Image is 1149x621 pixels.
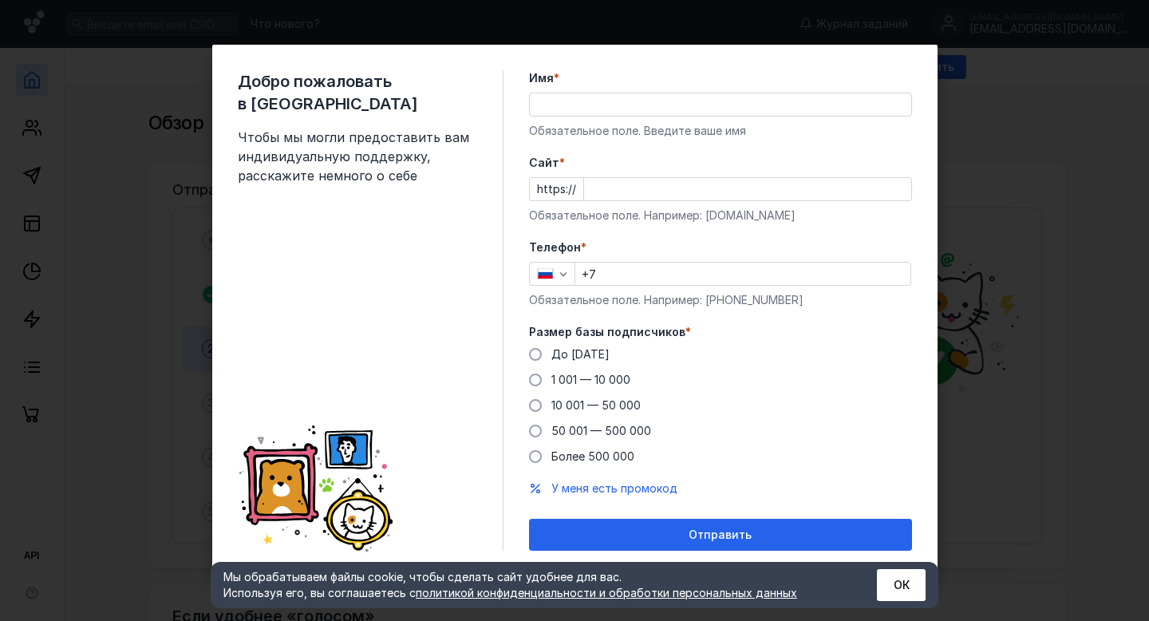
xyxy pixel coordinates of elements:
[551,398,641,412] span: 10 001 — 50 000
[238,128,477,185] span: Чтобы мы могли предоставить вам индивидуальную поддержку, расскажите немного о себе
[551,449,634,463] span: Более 500 000
[238,70,477,115] span: Добро пожаловать в [GEOGRAPHIC_DATA]
[551,481,677,495] span: У меня есть промокод
[529,123,912,139] div: Обязательное поле. Введите ваше имя
[551,424,651,437] span: 50 001 — 500 000
[877,569,926,601] button: ОК
[551,373,630,386] span: 1 001 — 10 000
[223,569,838,601] div: Мы обрабатываем файлы cookie, чтобы сделать сайт удобнее для вас. Используя его, вы соглашаетесь c
[529,519,912,551] button: Отправить
[551,347,610,361] span: До [DATE]
[529,324,685,340] span: Размер базы подписчиков
[689,528,752,542] span: Отправить
[529,208,912,223] div: Обязательное поле. Например: [DOMAIN_NAME]
[529,155,559,171] span: Cайт
[529,239,581,255] span: Телефон
[416,586,797,599] a: политикой конфиденциальности и обработки персональных данных
[529,292,912,308] div: Обязательное поле. Например: [PHONE_NUMBER]
[529,70,554,86] span: Имя
[551,481,677,496] button: У меня есть промокод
